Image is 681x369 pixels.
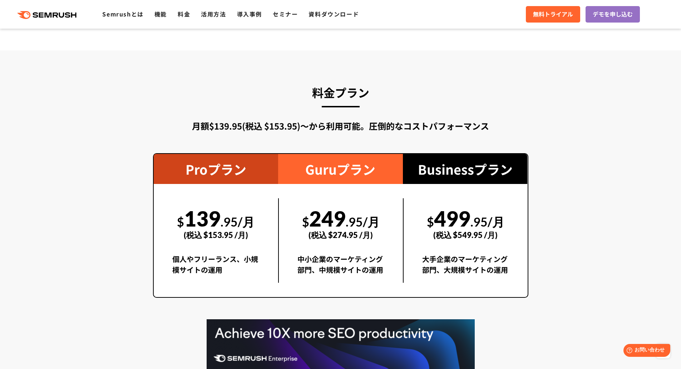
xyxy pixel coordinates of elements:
h3: 料金プラン [153,83,528,102]
div: Guruプラン [278,154,403,184]
span: $ [302,214,309,229]
div: 499 [422,198,509,248]
span: .95/月 [346,214,380,229]
div: Businessプラン [403,154,528,184]
iframe: Help widget launcher [617,341,673,361]
span: デモを申し込む [593,10,633,19]
div: Proプラン [154,154,278,184]
a: 無料トライアル [526,6,580,23]
div: 249 [297,198,384,248]
div: (税込 $549.95 /月) [422,222,509,248]
div: 139 [172,198,260,248]
a: セミナー [273,10,298,18]
div: 中小企業のマーケティング部門、中規模サイトの運用 [297,254,384,283]
a: Semrushとは [102,10,143,18]
span: .95/月 [470,214,504,229]
a: 導入事例 [237,10,262,18]
span: .95/月 [221,214,255,229]
span: 無料トライアル [533,10,573,19]
a: 機能 [154,10,167,18]
a: 料金 [178,10,190,18]
a: 活用方法 [201,10,226,18]
div: (税込 $274.95 /月) [297,222,384,248]
a: デモを申し込む [586,6,640,23]
div: 大手企業のマーケティング部門、大規模サイトの運用 [422,254,509,283]
span: $ [427,214,434,229]
div: 月額$139.95(税込 $153.95)〜から利用可能。圧倒的なコストパフォーマンス [153,120,528,132]
div: 個人やフリーランス、小規模サイトの運用 [172,254,260,283]
div: (税込 $153.95 /月) [172,222,260,248]
span: $ [177,214,184,229]
a: 資料ダウンロード [309,10,359,18]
